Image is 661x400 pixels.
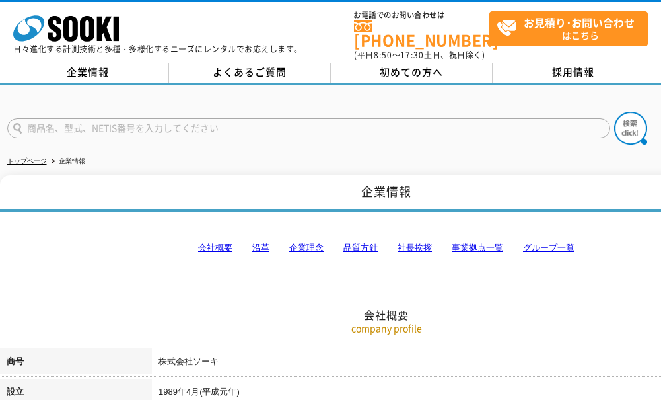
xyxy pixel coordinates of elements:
[497,12,647,45] span: はこちら
[489,11,648,46] a: お見積り･お問い合わせはこちら
[343,243,378,253] a: 品質方針
[452,243,503,253] a: 事業拠点一覧
[7,63,169,83] a: 企業情報
[198,243,232,253] a: 会社概要
[354,49,485,61] span: (平日 ～ 土日、祝日除く)
[523,243,574,253] a: グループ一覧
[169,63,331,83] a: よくあるご質問
[398,243,432,253] a: 社長挨拶
[289,243,324,253] a: 企業理念
[354,20,489,48] a: [PHONE_NUMBER]
[400,49,424,61] span: 17:30
[49,155,85,169] li: 企業情報
[374,49,392,61] span: 8:50
[252,243,269,253] a: 沿革
[13,45,302,53] p: 日々進化する計測技術と多種・多様化するニーズにレンタルでお応えします。
[380,65,443,79] span: 初めての方へ
[331,63,493,83] a: 初めての方へ
[493,63,654,83] a: 採用情報
[354,11,489,19] span: お電話でのお問い合わせは
[524,15,635,30] strong: お見積り･お問い合わせ
[7,118,610,138] input: 商品名、型式、NETIS番号を入力してください
[614,112,647,145] img: btn_search.png
[7,157,47,165] a: トップページ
